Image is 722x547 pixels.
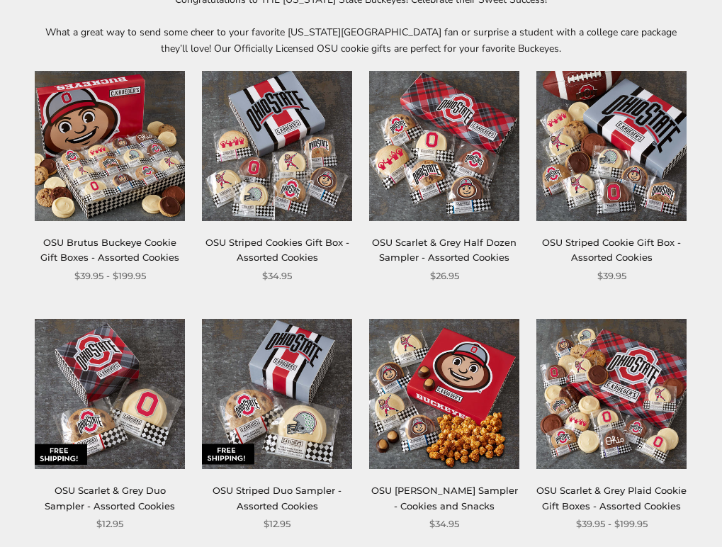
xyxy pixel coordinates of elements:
a: OSU Striped Duo Sampler - Assorted Cookies [213,485,342,511]
img: OSU Brutus Buckeye Cookie Gift Boxes - Assorted Cookies [35,71,185,221]
img: OSU Scarlet & Grey Half Dozen Sampler - Assorted Cookies [369,71,519,221]
span: $39.95 - $199.95 [74,269,146,283]
a: OSU Scarlet & Grey Half Dozen Sampler - Assorted Cookies [372,237,517,263]
a: OSU Striped Cookie Gift Box - Assorted Cookies [542,237,681,263]
img: OSU Striped Cookies Gift Box - Assorted Cookies [202,71,352,221]
a: OSU Striped Cookies Gift Box - Assorted Cookies [205,237,349,263]
a: OSU [PERSON_NAME] Sampler - Cookies and Snacks [371,485,518,511]
img: OSU Scarlet & Grey Duo Sampler - Assorted Cookies [35,319,185,469]
img: OSU Scarlet & Grey Plaid Cookie Gift Boxes - Assorted Cookies [536,319,687,469]
img: OSU Striped Cookie Gift Box - Assorted Cookies [536,71,687,221]
iframe: Sign Up via Text for Offers [11,493,147,536]
span: $34.95 [429,517,459,531]
a: OSU Scarlet & Grey Plaid Cookie Gift Boxes - Assorted Cookies [536,485,687,511]
span: $34.95 [262,269,292,283]
img: OSU Striped Duo Sampler - Assorted Cookies [202,319,352,469]
span: $39.95 [597,269,626,283]
p: What a great way to send some cheer to your favorite [US_STATE][GEOGRAPHIC_DATA] fan or surprise ... [35,24,687,57]
a: OSU Scarlet & Grey Duo Sampler - Assorted Cookies [45,485,175,511]
span: $12.95 [264,517,291,531]
a: OSU Brutus Buckeye Cookie Gift Boxes - Assorted Cookies [40,237,179,263]
img: OSU Brutus Buckeye Sampler - Cookies and Snacks [369,319,519,469]
span: $39.95 - $199.95 [576,517,648,531]
span: $26.95 [430,269,459,283]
